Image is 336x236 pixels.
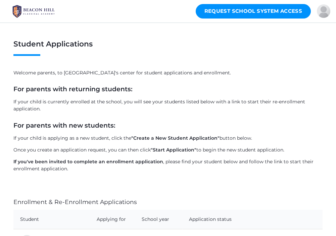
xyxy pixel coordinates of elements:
[13,122,115,129] strong: For parents with new students:
[90,210,135,229] th: Applying for
[13,159,163,165] strong: If you've been invited to complete an enrollment application
[317,4,330,18] div: Julia Dahlstrom
[13,199,323,205] h4: Enrollment & Re-Enrollment Applications
[135,210,182,229] th: School year
[131,135,220,141] strong: "Create a New Student Application"
[13,85,133,93] strong: For parents with returning students:
[13,158,323,172] p: , please find your student below and follow the link to start their enrollment application.
[151,147,196,153] strong: "Start Application"
[182,210,240,229] th: Application status
[196,4,311,19] a: Request School System Access
[13,146,323,154] p: Once you create an application request, you can then click to begin the new student application.
[13,98,323,112] p: If your child is currently enrolled at the school, you will see your students listed below with a...
[13,135,323,142] p: If your child is applying as a new student, click the button below.
[8,3,59,20] img: BHCALogos-05-308ed15e86a5a0abce9b8dd61676a3503ac9727e845dece92d48e8588c001991.png
[13,210,90,229] th: Student
[13,40,323,56] h1: Student Applications
[13,69,323,76] p: Welcome parents, to [GEOGRAPHIC_DATA]'s center for student applications and enrollment.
